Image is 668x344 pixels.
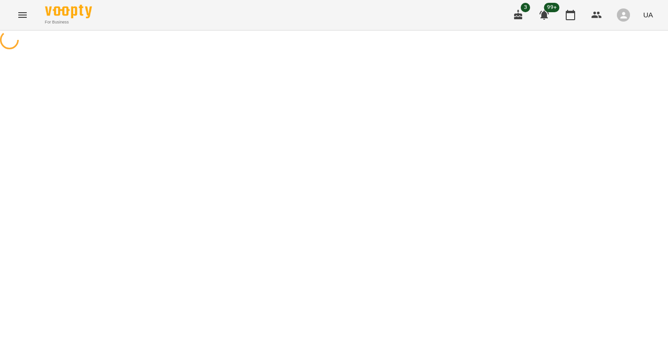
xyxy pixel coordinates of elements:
[643,10,653,20] span: UA
[544,3,560,12] span: 99+
[45,5,92,18] img: Voopty Logo
[639,6,657,23] button: UA
[11,4,34,26] button: Menu
[521,3,530,12] span: 3
[45,19,92,25] span: For Business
